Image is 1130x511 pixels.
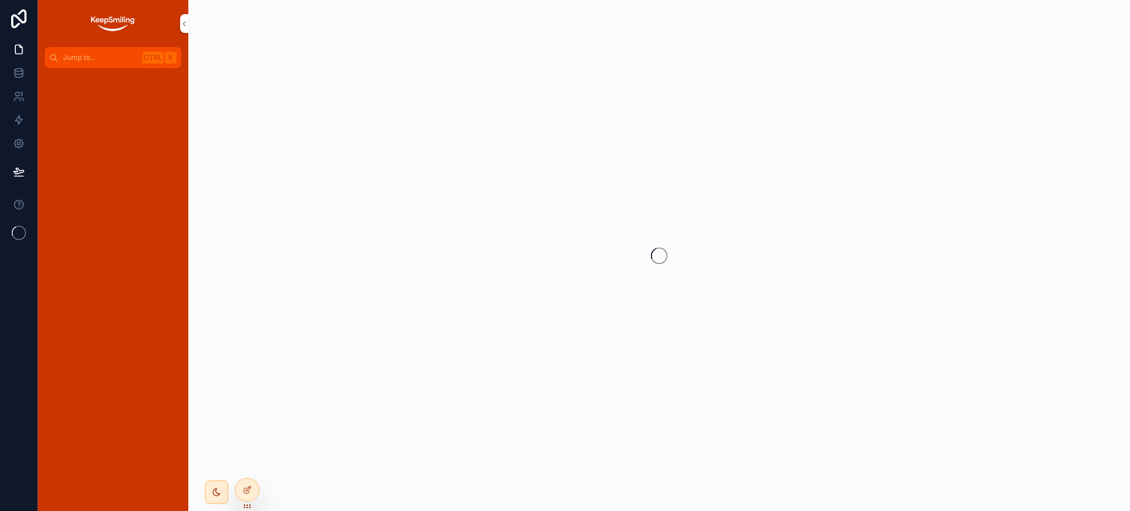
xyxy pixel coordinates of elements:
div: scrollable content [38,68,188,89]
span: Ctrl [142,52,164,64]
button: Jump to...CtrlK [45,47,181,68]
img: App logo [89,14,136,33]
span: Jump to... [63,53,138,62]
span: K [166,53,175,62]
